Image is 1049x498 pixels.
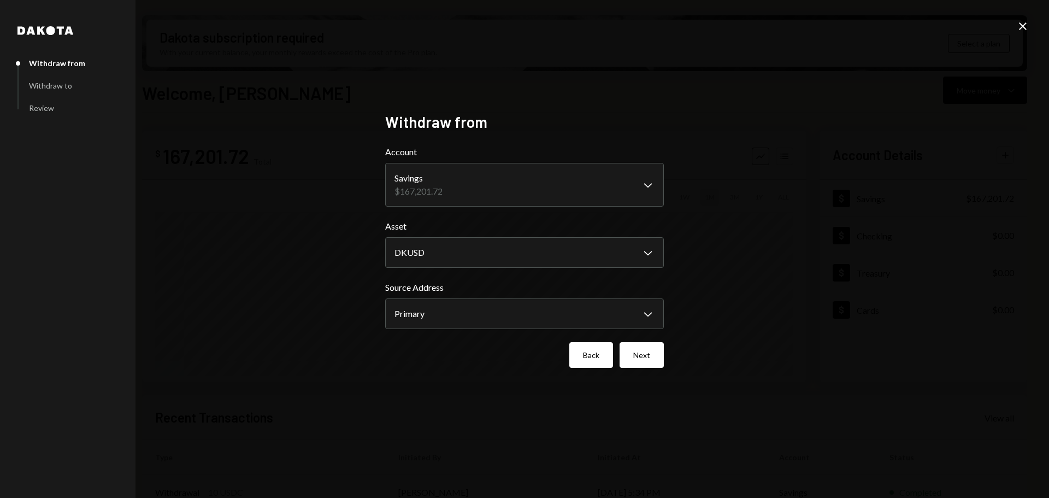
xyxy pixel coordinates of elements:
[385,281,664,294] label: Source Address
[385,298,664,329] button: Source Address
[385,163,664,207] button: Account
[385,145,664,159] label: Account
[569,342,613,368] button: Back
[385,112,664,133] h2: Withdraw from
[385,220,664,233] label: Asset
[620,342,664,368] button: Next
[29,81,72,90] div: Withdraw to
[29,103,54,113] div: Review
[29,58,85,68] div: Withdraw from
[385,237,664,268] button: Asset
